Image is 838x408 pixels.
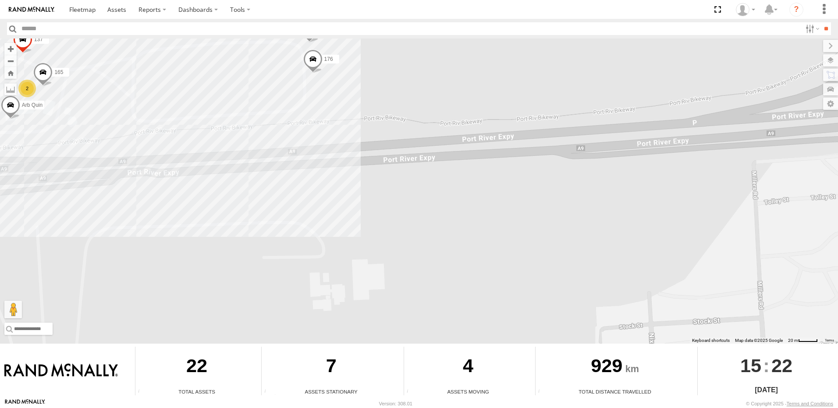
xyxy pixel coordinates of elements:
[536,389,549,395] div: Total distance travelled by all assets within specified date range and applied filters
[404,388,532,395] div: Assets Moving
[692,338,730,344] button: Keyboard shortcuts
[9,7,54,13] img: rand-logo.svg
[698,385,835,395] div: [DATE]
[698,347,835,384] div: :
[4,67,17,79] button: Zoom Home
[789,3,803,17] i: ?
[324,56,333,62] span: 176
[262,389,275,395] div: Total number of assets current stationary.
[5,399,45,408] a: Visit our Website
[135,347,258,388] div: 22
[802,22,821,35] label: Search Filter Options
[18,80,36,97] div: 2
[4,55,17,67] button: Zoom out
[785,338,820,344] button: Map Scale: 20 m per 41 pixels
[135,388,258,395] div: Total Assets
[823,98,838,110] label: Map Settings
[825,338,834,342] a: Terms (opens in new tab)
[536,388,694,395] div: Total Distance Travelled
[54,69,63,75] span: 165
[262,388,401,395] div: Assets Stationary
[4,43,17,55] button: Zoom in
[733,3,758,16] div: Stuart Williams
[4,363,118,378] img: Rand McNally
[740,347,761,384] span: 15
[404,389,417,395] div: Total number of assets current in transit.
[4,83,17,95] label: Measure
[135,389,149,395] div: Total number of Enabled Assets
[4,301,22,318] button: Drag Pegman onto the map to open Street View
[404,347,532,388] div: 4
[22,102,43,108] span: Arb Quin
[787,401,833,406] a: Terms and Conditions
[536,347,694,388] div: 929
[379,401,412,406] div: Version: 308.01
[735,338,783,343] span: Map data ©2025 Google
[34,36,43,42] span: 137
[788,338,798,343] span: 20 m
[746,401,833,406] div: © Copyright 2025 -
[262,347,401,388] div: 7
[771,347,792,384] span: 22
